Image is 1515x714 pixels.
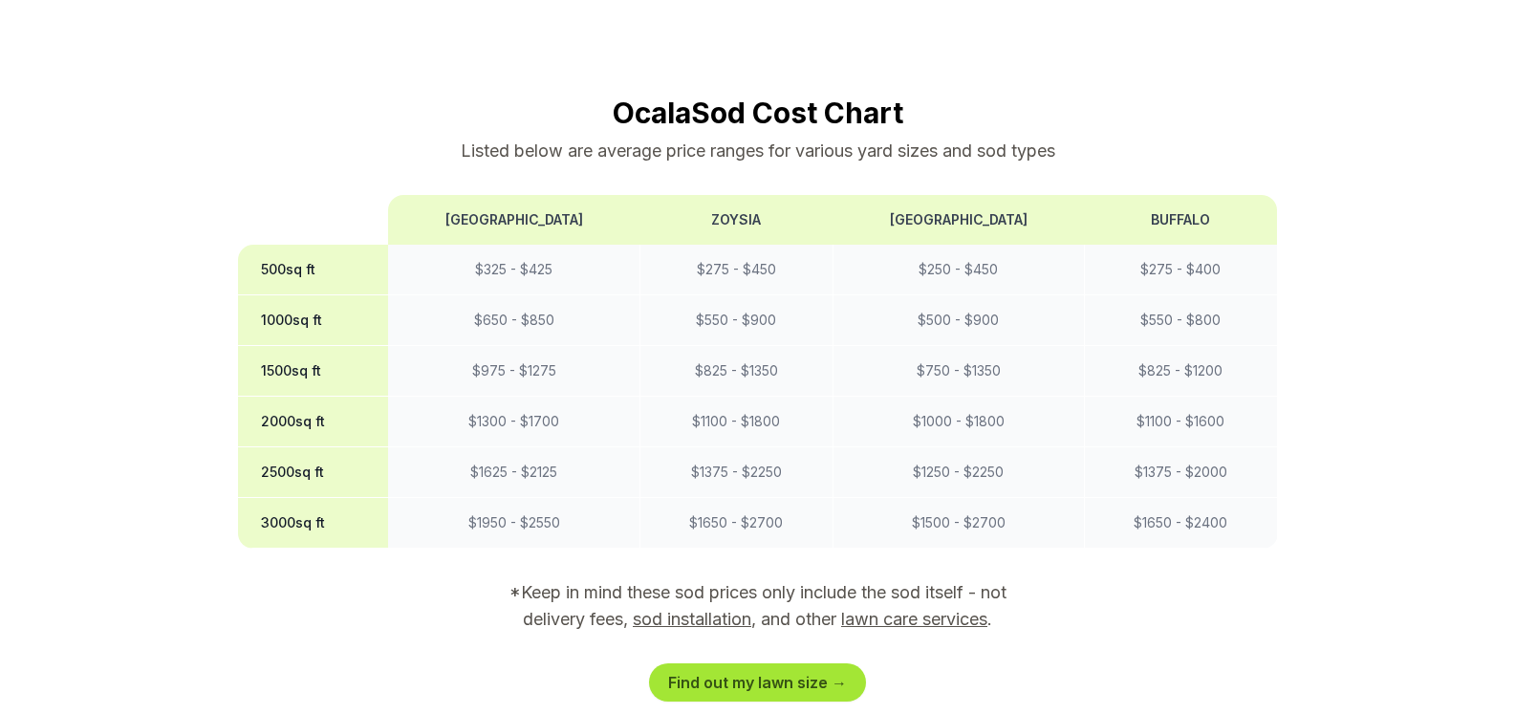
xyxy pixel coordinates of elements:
[238,245,389,295] th: 500 sq ft
[640,195,833,245] th: Zoysia
[640,346,833,397] td: $ 825 - $ 1350
[388,447,639,498] td: $ 1625 - $ 2125
[640,245,833,295] td: $ 275 - $ 450
[841,609,987,629] a: lawn care services
[1084,397,1277,447] td: $ 1100 - $ 1600
[640,397,833,447] td: $ 1100 - $ 1800
[238,498,389,549] th: 3000 sq ft
[238,295,389,346] th: 1000 sq ft
[388,295,639,346] td: $ 650 - $ 850
[833,447,1084,498] td: $ 1250 - $ 2250
[388,498,639,549] td: $ 1950 - $ 2550
[833,295,1084,346] td: $ 500 - $ 900
[1084,346,1277,397] td: $ 825 - $ 1200
[633,609,751,629] a: sod installation
[833,245,1084,295] td: $ 250 - $ 450
[388,195,639,245] th: [GEOGRAPHIC_DATA]
[649,663,866,702] a: Find out my lawn size →
[238,138,1278,164] p: Listed below are average price ranges for various yard sizes and sod types
[833,498,1084,549] td: $ 1500 - $ 2700
[1084,195,1277,245] th: Buffalo
[238,346,389,397] th: 1500 sq ft
[833,397,1084,447] td: $ 1000 - $ 1800
[238,96,1278,130] h2: Ocala Sod Cost Chart
[640,498,833,549] td: $ 1650 - $ 2700
[1084,245,1277,295] td: $ 275 - $ 400
[483,579,1033,633] p: *Keep in mind these sod prices only include the sod itself - not delivery fees, , and other .
[388,245,639,295] td: $ 325 - $ 425
[388,397,639,447] td: $ 1300 - $ 1700
[640,447,833,498] td: $ 1375 - $ 2250
[388,346,639,397] td: $ 975 - $ 1275
[833,195,1084,245] th: [GEOGRAPHIC_DATA]
[238,447,389,498] th: 2500 sq ft
[1084,447,1277,498] td: $ 1375 - $ 2000
[238,397,389,447] th: 2000 sq ft
[833,346,1084,397] td: $ 750 - $ 1350
[1084,295,1277,346] td: $ 550 - $ 800
[1084,498,1277,549] td: $ 1650 - $ 2400
[640,295,833,346] td: $ 550 - $ 900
